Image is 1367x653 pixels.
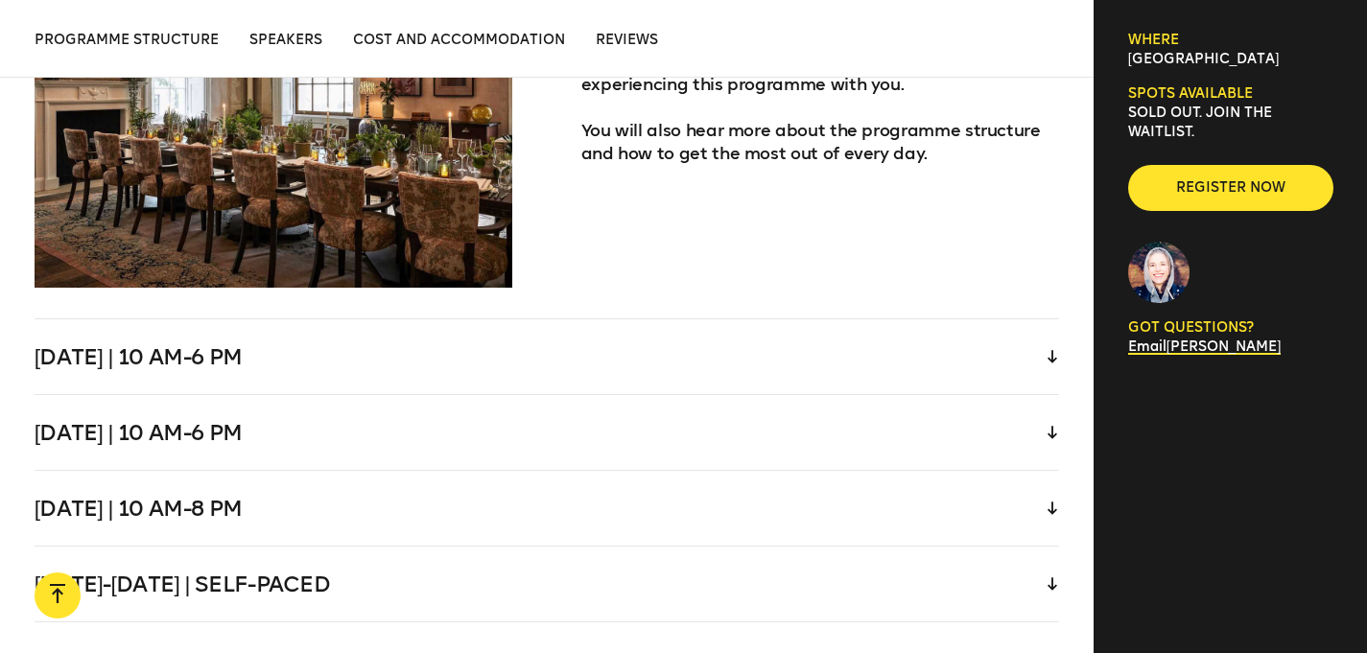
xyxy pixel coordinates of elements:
[1128,318,1333,338] p: GOT QUESTIONS?
[1128,104,1333,142] p: SOLD OUT. Join the waitlist.
[35,319,1060,394] div: [DATE] | 10 am-6 pm
[35,471,1060,546] div: [DATE] | 10 am-8 pm
[596,32,658,48] span: Reviews
[1128,338,1282,355] a: Email[PERSON_NAME]
[249,32,322,48] span: Speakers
[353,32,565,48] span: Cost and Accommodation
[1128,84,1333,104] h6: Spots available
[35,547,1060,621] div: [DATE]-[DATE] | Self-paced
[1128,50,1333,69] p: [GEOGRAPHIC_DATA]
[35,32,219,48] span: Programme Structure
[1128,31,1333,50] h6: Where
[1128,165,1333,211] button: Register now
[35,395,1060,470] div: [DATE] | 10 am-6 pm
[581,119,1060,165] p: You will also hear more about the programme structure and how to get the most out of every day.
[1159,178,1303,198] span: Register now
